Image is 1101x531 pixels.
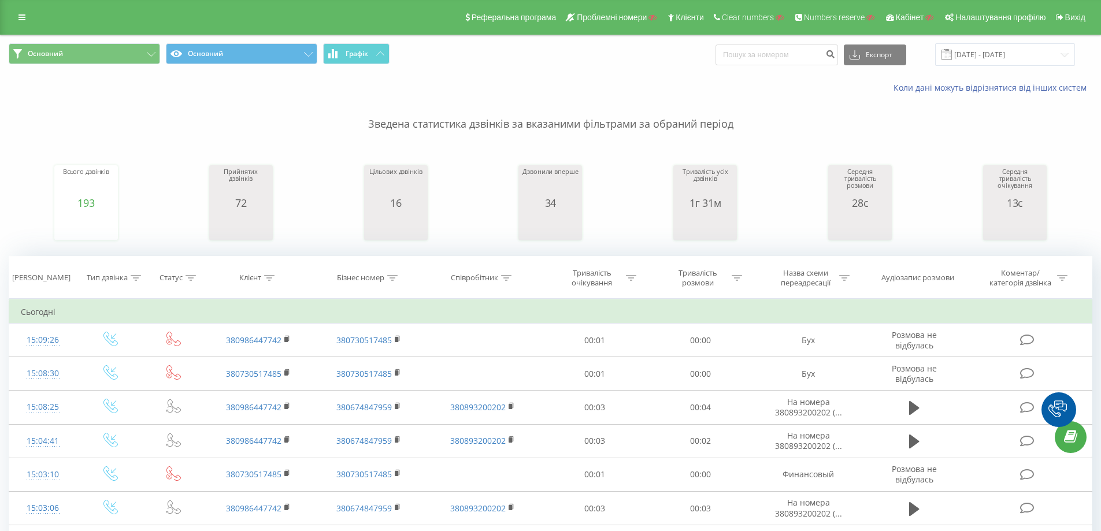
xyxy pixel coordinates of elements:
[955,13,1046,22] span: Налаштування профілю
[892,329,937,351] span: Розмова не відбулась
[716,44,838,65] input: Пошук за номером
[986,197,1044,209] div: 13с
[522,168,578,197] div: Дзвонили вперше
[542,458,648,491] td: 00:01
[336,503,392,514] a: 380674847959
[336,402,392,413] a: 380674847959
[9,94,1092,132] p: Зведена статистика дзвінків за вказаними фільтрами за обраний період
[831,197,889,209] div: 28с
[63,168,109,197] div: Всього дзвінків
[648,424,754,458] td: 00:02
[676,168,734,197] div: Тривалість усіх дзвінків
[239,273,261,283] div: Клієнт
[753,458,863,491] td: Финансовый
[226,503,281,514] a: 380986447742
[12,273,71,283] div: [PERSON_NAME]
[9,300,1092,324] td: Сьогодні
[542,391,648,424] td: 00:03
[226,335,281,346] a: 380986447742
[226,402,281,413] a: 380986447742
[472,13,557,22] span: Реферальна програма
[804,13,865,22] span: Numbers reserve
[844,44,906,65] button: Експорт
[451,273,498,283] div: Співробітник
[542,324,648,357] td: 00:01
[160,273,183,283] div: Статус
[894,82,1092,93] a: Коли дані можуть відрізнятися вiд інших систем
[212,168,270,197] div: Прийнятих дзвінків
[831,168,889,197] div: Середня тривалість розмови
[212,197,270,209] div: 72
[336,469,392,480] a: 380730517485
[226,469,281,480] a: 380730517485
[166,43,317,64] button: Основний
[337,273,384,283] div: Бізнес номер
[226,368,281,379] a: 380730517485
[775,396,842,418] span: На номера 380893200202 (...
[577,13,647,22] span: Проблемні номери
[1065,13,1085,22] span: Вихід
[676,197,734,209] div: 1г 31м
[63,197,109,209] div: 193
[753,324,863,357] td: Бух
[648,357,754,391] td: 00:00
[542,492,648,525] td: 00:03
[336,368,392,379] a: 380730517485
[21,329,65,351] div: 15:09:26
[450,402,506,413] a: 380893200202
[369,197,422,209] div: 16
[775,430,842,451] span: На номера 380893200202 (...
[450,435,506,446] a: 380893200202
[753,357,863,391] td: Бух
[336,335,392,346] a: 380730517485
[226,435,281,446] a: 380986447742
[896,13,924,22] span: Кабінет
[775,497,842,518] span: На номера 380893200202 (...
[676,13,704,22] span: Клієнти
[28,49,63,58] span: Основний
[561,268,623,288] div: Тривалість очікування
[323,43,390,64] button: Графік
[881,273,954,283] div: Аудіозапис розмови
[722,13,774,22] span: Clear numbers
[369,168,422,197] div: Цільових дзвінків
[21,430,65,452] div: 15:04:41
[9,43,160,64] button: Основний
[336,435,392,446] a: 380674847959
[542,357,648,391] td: 00:01
[21,463,65,486] div: 15:03:10
[667,268,729,288] div: Тривалість розмови
[542,424,648,458] td: 00:03
[774,268,836,288] div: Назва схеми переадресації
[87,273,128,283] div: Тип дзвінка
[648,458,754,491] td: 00:00
[892,463,937,485] span: Розмова не відбулась
[346,50,368,58] span: Графік
[21,396,65,418] div: 15:08:25
[648,391,754,424] td: 00:04
[986,168,1044,197] div: Середня тривалість очікування
[648,324,754,357] td: 00:00
[987,268,1054,288] div: Коментар/категорія дзвінка
[522,197,578,209] div: 34
[450,503,506,514] a: 380893200202
[648,492,754,525] td: 00:03
[21,362,65,385] div: 15:08:30
[21,497,65,519] div: 15:03:06
[892,363,937,384] span: Розмова не відбулась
